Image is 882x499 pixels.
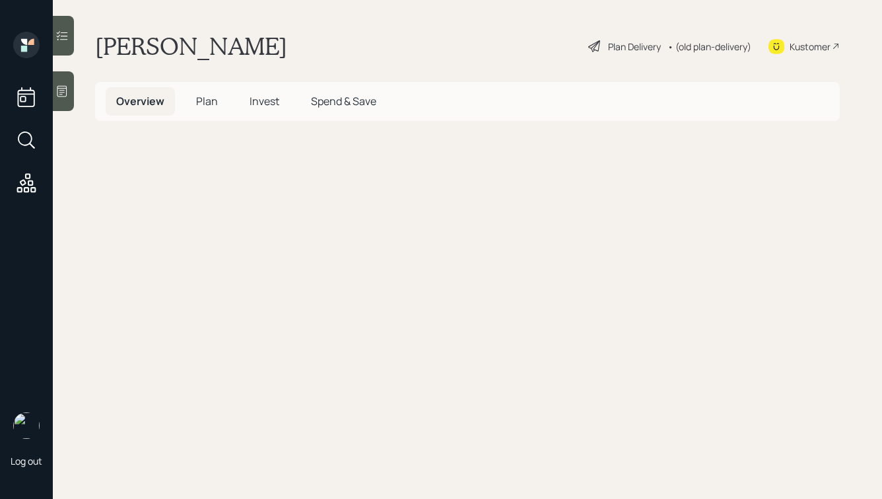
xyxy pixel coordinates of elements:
[250,94,279,108] span: Invest
[311,94,376,108] span: Spend & Save
[196,94,218,108] span: Plan
[608,40,661,54] div: Plan Delivery
[116,94,164,108] span: Overview
[13,412,40,439] img: hunter_neumayer.jpg
[11,455,42,467] div: Log out
[667,40,751,54] div: • (old plan-delivery)
[95,32,287,61] h1: [PERSON_NAME]
[790,40,831,54] div: Kustomer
